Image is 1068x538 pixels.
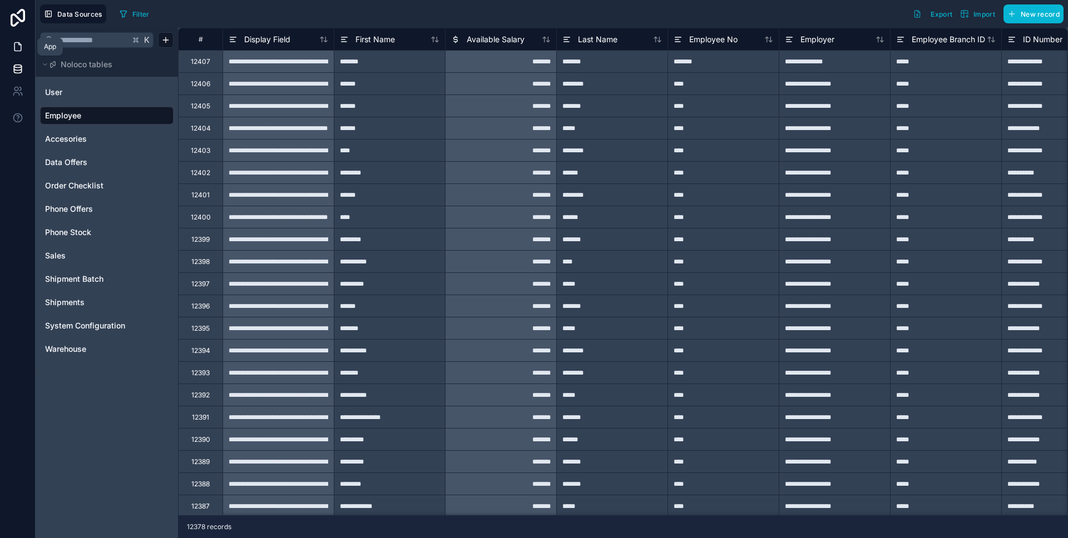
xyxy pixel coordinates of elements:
div: 12388 [191,480,210,489]
button: Noloco tables [40,57,167,72]
div: 12395 [191,324,210,333]
span: 12378 records [187,522,231,531]
span: Display Field [244,34,290,45]
span: Shipments [45,297,85,308]
a: Phone Stock [45,227,166,238]
a: User [45,87,166,98]
div: Shipment Batch [40,270,174,288]
span: Accesories [45,133,87,145]
a: Shipment Batch [45,273,166,285]
a: System Configuration [45,320,166,331]
span: New record [1021,10,1060,18]
span: Last Name [578,34,617,45]
div: 12407 [191,57,210,66]
div: Order Checklist [40,177,174,195]
div: 12389 [191,457,210,466]
div: Phone Stock [40,223,174,241]
div: User [40,83,174,101]
div: 12394 [191,346,210,355]
span: Data Offers [45,157,87,168]
div: # [187,35,214,43]
a: Shipments [45,297,166,308]
span: First Name [355,34,395,45]
span: Import [973,10,995,18]
a: New record [999,4,1064,23]
span: Filter [132,10,150,18]
div: 12405 [191,102,210,111]
div: 12391 [192,413,209,422]
div: 12392 [191,391,210,400]
span: Shipment Batch [45,273,103,285]
button: Export [909,4,956,23]
a: Accesories [45,133,166,145]
div: 12400 [191,213,211,222]
div: 12387 [191,502,210,511]
div: 12401 [191,191,210,200]
a: Employee [45,110,166,121]
div: 12399 [191,235,210,244]
span: K [143,36,151,44]
a: Data Offers [45,157,166,168]
div: 12398 [191,257,210,266]
span: Employee Branch ID [912,34,985,45]
div: 12403 [191,146,210,155]
div: Sales [40,247,174,265]
span: Phone Offers [45,203,93,215]
div: System Configuration [40,317,174,335]
button: Filter [115,6,154,22]
span: Employee [45,110,81,121]
div: 12397 [191,280,210,288]
span: System Configuration [45,320,125,331]
div: 12406 [191,79,210,88]
button: New record [1003,4,1064,23]
span: ID Number [1023,34,1062,45]
button: Data Sources [40,4,106,23]
div: 12390 [191,435,210,444]
span: Data Sources [57,10,102,18]
span: Order Checklist [45,180,103,191]
div: Shipments [40,293,174,311]
span: Employee No [689,34,738,45]
span: Export [931,10,952,18]
span: Noloco tables [61,59,112,70]
button: Import [956,4,999,23]
div: Accesories [40,130,174,148]
span: Phone Stock [45,227,91,238]
div: Employee [40,107,174,124]
span: Warehouse [45,343,86,355]
a: Warehouse [45,343,166,355]
div: 12393 [191,368,210,377]
span: Available Salary [467,34,525,45]
a: Phone Offers [45,203,166,215]
a: Order Checklist [45,180,166,191]
span: User [45,87,62,98]
span: Employer [800,34,834,45]
div: Warehouse [40,340,174,358]
div: 12404 [191,124,211,133]
div: 12396 [191,302,210,311]
div: Phone Offers [40,200,174,218]
div: App [44,42,56,51]
div: 12402 [191,168,210,177]
span: Sales [45,250,66,261]
div: Data Offers [40,153,174,171]
a: Sales [45,250,166,261]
